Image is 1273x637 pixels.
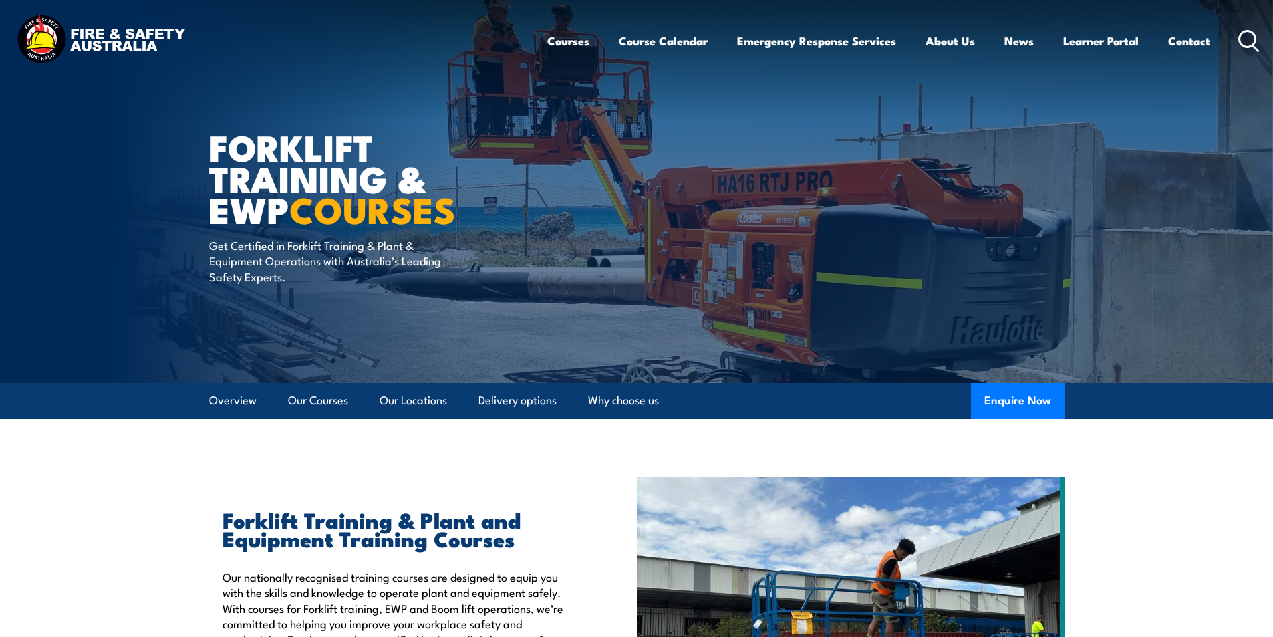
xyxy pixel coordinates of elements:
h1: Forklift Training & EWP [209,131,539,225]
a: About Us [926,23,975,59]
a: Learner Portal [1063,23,1139,59]
a: Courses [547,23,589,59]
a: Contact [1168,23,1210,59]
a: Delivery options [478,383,557,418]
a: News [1004,23,1034,59]
strong: COURSES [289,180,456,236]
p: Get Certified in Forklift Training & Plant & Equipment Operations with Australia’s Leading Safety... [209,237,453,284]
a: Course Calendar [619,23,708,59]
h2: Forklift Training & Plant and Equipment Training Courses [223,510,575,547]
a: Our Locations [380,383,447,418]
a: Emergency Response Services [737,23,896,59]
a: Why choose us [588,383,659,418]
button: Enquire Now [971,383,1065,419]
a: Overview [209,383,257,418]
a: Our Courses [288,383,348,418]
